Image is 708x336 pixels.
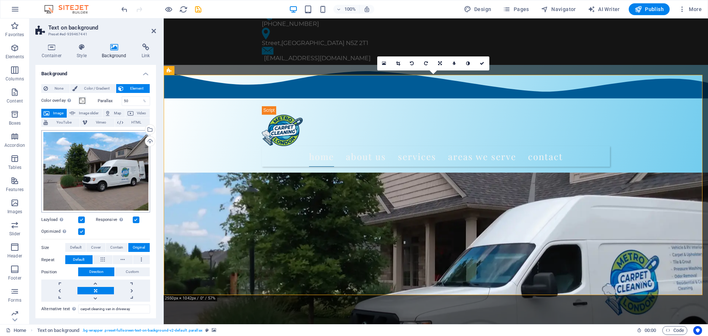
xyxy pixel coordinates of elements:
[78,267,114,276] button: Direction
[139,97,150,105] div: %
[9,120,21,126] p: Boxes
[6,76,24,82] p: Columns
[91,243,101,252] span: Cover
[9,231,21,237] p: Slider
[120,5,129,14] i: Undo: Change text (Ctrl+Z)
[41,305,78,314] label: Alternative text
[41,227,78,236] label: Optimized
[35,44,71,59] h4: Container
[6,326,26,335] a: Click to cancel selection. Double-click to open Pages
[78,305,150,314] input: Alternative text...
[500,3,532,15] button: Pages
[8,275,21,281] p: Footer
[73,255,84,264] span: Default
[666,326,684,335] span: Code
[503,6,529,13] span: Pages
[126,267,139,276] span: Custom
[541,6,576,13] span: Navigator
[41,243,65,252] label: Size
[103,109,125,118] button: Map
[71,44,96,59] h4: Style
[179,5,188,14] i: Reload page
[90,118,112,127] span: Vimeo
[70,243,81,252] span: Default
[194,5,202,14] button: save
[128,243,150,252] button: Original
[164,5,173,14] button: Click here to leave preview mode and continue editing
[650,328,651,333] span: :
[135,44,156,59] h4: Link
[676,3,705,15] button: More
[133,243,145,252] span: Original
[179,5,188,14] button: reload
[678,6,702,13] span: More
[42,5,98,14] img: Editor Logo
[37,326,216,335] nav: breadcrumb
[205,328,209,332] i: This element is a customizable preset
[65,255,93,264] button: Default
[115,267,150,276] button: Custom
[106,243,128,252] button: Contain
[37,326,80,335] span: Click to select. Double-click to edit
[391,56,405,70] a: Crop mode
[50,118,77,127] span: YouTube
[8,164,21,170] p: Tables
[6,187,24,193] p: Features
[67,109,102,118] button: Image slider
[41,256,65,264] label: Repeat
[693,326,702,335] button: Usercentrics
[96,44,136,59] h4: Background
[77,109,100,118] span: Image slider
[41,96,78,105] label: Color overlay
[419,56,433,70] a: Rotate right 90°
[82,326,202,335] span: . bg-wrapper .preset-fullscreen-text-on-background-v2-default .parallax
[41,215,78,224] label: Lazyload
[8,297,21,303] p: Forms
[52,109,65,118] span: Image
[5,32,24,38] p: Favorites
[662,326,687,335] button: Code
[333,5,360,14] button: 100%
[41,130,150,213] div: carpetcleaningvanindriveway2-OSAuDyq9pgQMKQa9x4EV_Q.webp
[86,243,105,252] button: Cover
[120,5,129,14] button: undo
[113,109,123,118] span: Map
[136,109,147,118] span: Video
[588,6,620,13] span: AI Writer
[125,109,150,118] button: Video
[4,142,25,148] p: Accordion
[50,84,67,93] span: None
[461,3,494,15] button: Design
[41,316,150,325] label: Image caption
[92,82,452,154] header: menu and logo
[115,118,150,127] button: HTML
[585,3,623,15] button: AI Writer
[116,84,150,93] button: Element
[194,5,202,14] i: Save (Ctrl+S)
[405,56,419,70] a: Rotate left 90°
[461,3,494,15] div: Design (Ctrl+Alt+Y)
[41,84,70,93] button: None
[41,109,67,118] button: Image
[645,326,656,335] span: 00 00
[629,3,670,15] button: Publish
[89,267,104,276] span: Direction
[538,3,579,15] button: Navigator
[7,209,22,215] p: Images
[447,56,461,70] a: Blur
[433,56,447,70] a: Change orientation
[35,65,156,78] h4: Background
[344,5,356,14] h6: 100%
[6,54,24,60] p: Elements
[7,253,22,259] p: Header
[96,215,133,224] label: Responsive
[41,118,80,127] button: YouTube
[635,6,664,13] span: Publish
[125,118,147,127] span: HTML
[637,326,656,335] h6: Session time
[80,118,114,127] button: Vimeo
[65,243,86,252] button: Default
[110,243,123,252] span: Contain
[475,56,489,70] a: Confirm ( Ctrl ⏎ )
[377,56,391,70] a: Select files from the file manager, stock photos, or upload file(s)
